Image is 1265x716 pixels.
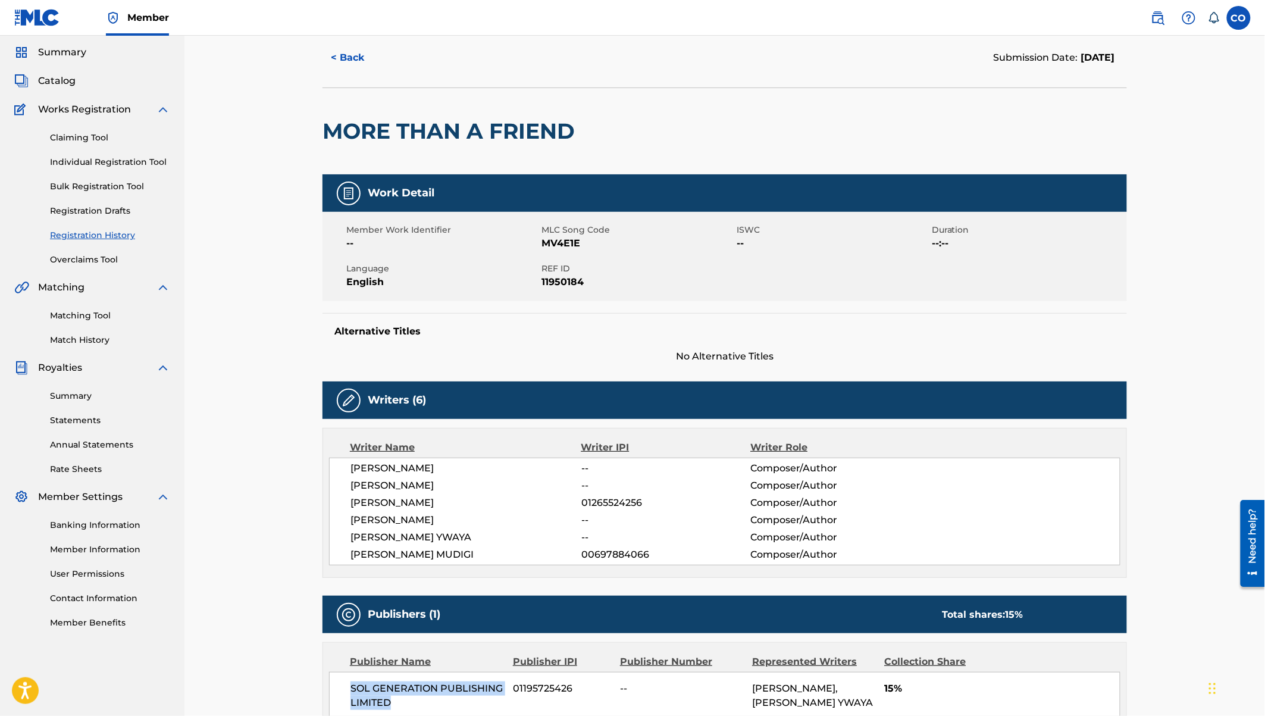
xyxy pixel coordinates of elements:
[156,361,170,375] img: expand
[50,519,170,531] a: Banking Information
[156,490,170,504] img: expand
[620,655,743,669] div: Publisher Number
[342,393,356,408] img: Writers
[750,479,904,493] span: Composer/Author
[156,280,170,295] img: expand
[1232,496,1265,592] iframe: Resource Center
[368,393,426,407] h5: Writers (6)
[50,334,170,346] a: Match History
[14,74,76,88] a: CatalogCatalog
[581,548,750,562] span: 00697884066
[932,236,1124,251] span: --:--
[106,11,120,25] img: Top Rightsholder
[750,548,904,562] span: Composer/Author
[14,361,29,375] img: Royalties
[350,440,581,455] div: Writer Name
[14,45,29,60] img: Summary
[50,254,170,266] a: Overclaims Tool
[1182,11,1196,25] img: help
[50,463,170,476] a: Rate Sheets
[752,683,873,708] span: [PERSON_NAME], [PERSON_NAME] YWAYA
[737,236,929,251] span: --
[322,118,581,145] h2: MORE THAN A FRIEND
[334,326,1115,337] h5: Alternative Titles
[1227,6,1251,30] div: User Menu
[581,479,750,493] span: --
[541,262,734,275] span: REF ID
[14,74,29,88] img: Catalog
[50,309,170,322] a: Matching Tool
[50,156,170,168] a: Individual Registration Tool
[750,513,904,527] span: Composer/Author
[350,681,505,710] span: SOL GENERATION PUBLISHING LIMITED
[38,361,82,375] span: Royalties
[1177,6,1201,30] div: Help
[50,205,170,217] a: Registration Drafts
[127,11,169,24] span: Member
[50,617,170,629] a: Member Benefits
[750,461,904,476] span: Composer/Author
[350,496,581,510] span: [PERSON_NAME]
[1005,609,1023,620] span: 15 %
[346,275,538,289] span: English
[350,461,581,476] span: [PERSON_NAME]
[994,51,1115,65] div: Submission Date:
[50,414,170,427] a: Statements
[1209,671,1216,706] div: Drag
[750,440,904,455] div: Writer Role
[322,349,1127,364] span: No Alternative Titles
[541,236,734,251] span: MV4E1E
[513,655,611,669] div: Publisher IPI
[581,440,751,455] div: Writer IPI
[750,530,904,545] span: Composer/Author
[50,132,170,144] a: Claiming Tool
[50,180,170,193] a: Bulk Registration Tool
[342,608,356,622] img: Publishers
[38,45,86,60] span: Summary
[932,224,1124,236] span: Duration
[346,236,538,251] span: --
[620,681,743,696] span: --
[1208,12,1220,24] div: Notifications
[1205,659,1265,716] iframe: Chat Widget
[346,262,538,275] span: Language
[737,224,929,236] span: ISWC
[1146,6,1170,30] a: Public Search
[350,655,504,669] div: Publisher Name
[581,461,750,476] span: --
[346,224,538,236] span: Member Work Identifier
[1151,11,1165,25] img: search
[368,608,440,621] h5: Publishers (1)
[368,186,434,200] h5: Work Detail
[581,496,750,510] span: 01265524256
[541,224,734,236] span: MLC Song Code
[750,496,904,510] span: Composer/Author
[38,74,76,88] span: Catalog
[50,229,170,242] a: Registration History
[38,490,123,504] span: Member Settings
[541,275,734,289] span: 11950184
[513,681,612,696] span: 01195725426
[50,390,170,402] a: Summary
[581,530,750,545] span: --
[50,568,170,580] a: User Permissions
[752,655,875,669] div: Represented Writers
[1078,52,1115,63] span: [DATE]
[884,655,1000,669] div: Collection Share
[50,439,170,451] a: Annual Statements
[14,9,60,26] img: MLC Logo
[350,479,581,493] span: [PERSON_NAME]
[342,186,356,201] img: Work Detail
[884,681,1120,696] span: 15%
[156,102,170,117] img: expand
[38,102,131,117] span: Works Registration
[50,592,170,605] a: Contact Information
[350,530,581,545] span: [PERSON_NAME] YWAYA
[14,45,86,60] a: SummarySummary
[50,543,170,556] a: Member Information
[14,102,30,117] img: Works Registration
[322,43,394,73] button: < Back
